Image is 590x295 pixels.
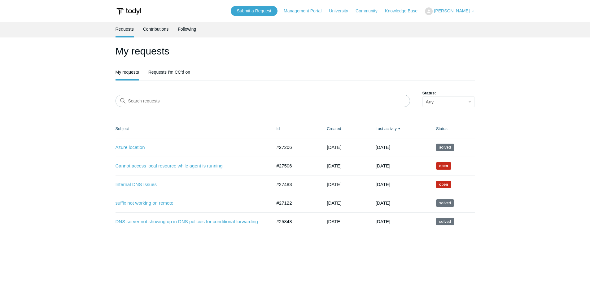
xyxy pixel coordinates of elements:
h1: My requests [116,44,475,59]
time: 08/15/2025, 14:01 [327,182,341,187]
td: #27506 [270,157,321,175]
span: This request has been solved [436,144,454,151]
label: Status: [422,90,475,96]
time: 07/01/2025, 10:17 [327,219,341,224]
span: [PERSON_NAME] [434,8,470,13]
time: 07/30/2025, 19:02 [376,219,390,224]
th: Subject [116,119,270,138]
time: 09/02/2025, 00:01 [376,145,390,150]
th: Status [430,119,475,138]
a: Community [356,8,384,14]
a: Requests [116,22,134,36]
td: #27206 [270,138,321,157]
button: [PERSON_NAME] [425,7,474,15]
time: 08/28/2025, 13:47 [376,163,390,168]
td: #27483 [270,175,321,194]
a: Following [178,22,196,36]
a: Created [327,126,341,131]
a: Submit a Request [231,6,278,16]
a: Internal DNS Issues [116,181,263,188]
th: Id [270,119,321,138]
span: We are working on a response for you [436,181,451,188]
a: Knowledge Base [385,8,424,14]
span: ▼ [398,126,401,131]
a: Contributions [143,22,169,36]
time: 08/28/2025, 13:47 [376,182,390,187]
time: 08/09/2025, 07:50 [327,145,341,150]
a: Requests I'm CC'd on [148,65,190,79]
a: Management Portal [284,8,328,14]
a: suffix not working on remote [116,200,263,207]
input: Search requests [116,95,410,107]
a: Azure location [116,144,263,151]
a: Cannot access local resource while agent is running [116,163,263,170]
td: #25848 [270,212,321,231]
span: This request has been solved [436,218,454,225]
img: Todyl Support Center Help Center home page [116,6,142,17]
time: 08/27/2025, 15:02 [376,200,390,206]
a: Last activity▼ [376,126,397,131]
a: DNS server not showing up in DNS policies for conditional forwarding [116,218,263,225]
time: 08/18/2025, 12:35 [327,163,341,168]
a: University [329,8,354,14]
td: #27122 [270,194,321,212]
span: This request has been solved [436,199,454,207]
span: We are working on a response for you [436,162,451,170]
time: 08/07/2025, 13:07 [327,200,341,206]
a: My requests [116,65,139,79]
